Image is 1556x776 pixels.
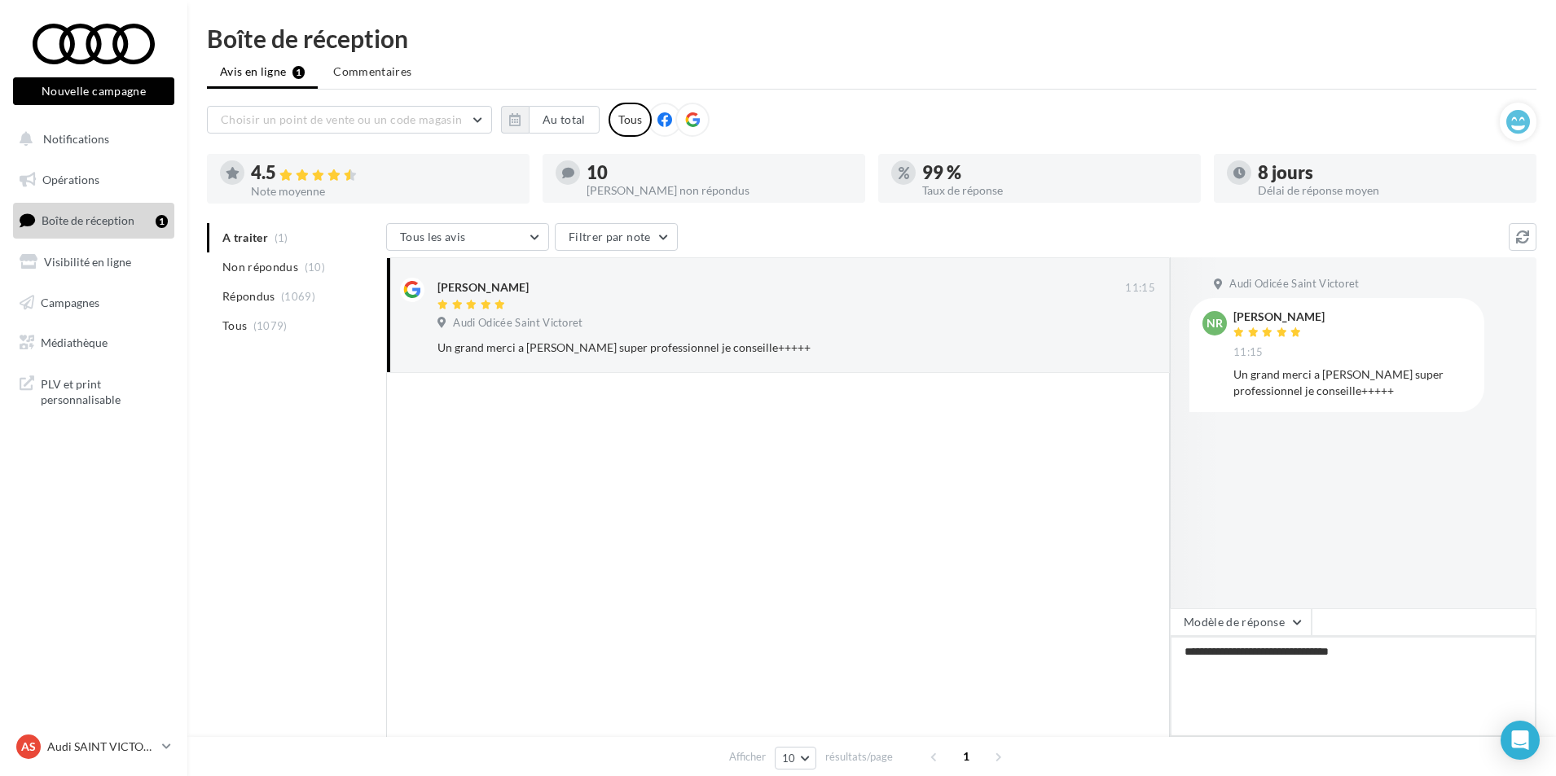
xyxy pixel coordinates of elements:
[1170,608,1312,636] button: Modèle de réponse
[41,295,99,309] span: Campagnes
[922,164,1188,182] div: 99 %
[222,288,275,305] span: Répondus
[251,164,516,182] div: 4.5
[47,739,156,755] p: Audi SAINT VICTORET
[775,747,816,769] button: 10
[21,739,36,755] span: AS
[44,255,131,269] span: Visibilité en ligne
[501,106,600,134] button: Au total
[453,316,582,331] span: Audi Odicée Saint Victoret
[43,132,109,146] span: Notifications
[253,319,288,332] span: (1079)
[1501,721,1540,760] div: Open Intercom Messenger
[1233,345,1264,360] span: 11:15
[42,213,134,227] span: Boîte de réception
[221,112,462,126] span: Choisir un point de vente ou un code magasin
[529,106,600,134] button: Au total
[1125,281,1155,296] span: 11:15
[207,26,1536,50] div: Boîte de réception
[437,340,1049,356] div: Un grand merci a [PERSON_NAME] super professionnel je conseille+++++
[587,185,852,196] div: [PERSON_NAME] non répondus
[1229,277,1359,292] span: Audi Odicée Saint Victoret
[41,335,108,349] span: Médiathèque
[10,203,178,238] a: Boîte de réception1
[222,259,298,275] span: Non répondus
[729,749,766,765] span: Afficher
[922,185,1188,196] div: Taux de réponse
[41,373,168,408] span: PLV et print personnalisable
[555,223,678,251] button: Filtrer par note
[587,164,852,182] div: 10
[386,223,549,251] button: Tous les avis
[400,230,466,243] span: Tous les avis
[10,163,178,197] a: Opérations
[222,318,247,334] span: Tous
[437,279,529,296] div: [PERSON_NAME]
[609,103,652,137] div: Tous
[1233,366,1471,399] div: Un grand merci a [PERSON_NAME] super professionnel je conseille+++++
[42,173,99,186] span: Opérations
[281,290,315,303] span: (1069)
[10,122,171,156] button: Notifications
[10,326,178,360] a: Médiathèque
[1258,164,1523,182] div: 8 jours
[825,749,893,765] span: résultats/page
[207,106,492,134] button: Choisir un point de vente ou un code magasin
[10,245,178,279] a: Visibilité en ligne
[1258,185,1523,196] div: Délai de réponse moyen
[1233,311,1325,322] div: [PERSON_NAME]
[10,366,178,414] a: PLV et print personnalisable
[13,731,174,762] a: AS Audi SAINT VICTORET
[156,215,168,228] div: 1
[333,64,411,80] span: Commentaires
[251,186,516,197] div: Note moyenne
[305,261,325,274] span: (10)
[1207,315,1223,331] span: NR
[953,743,979,769] span: 1
[782,752,796,765] span: 10
[10,286,178,320] a: Campagnes
[13,77,174,105] button: Nouvelle campagne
